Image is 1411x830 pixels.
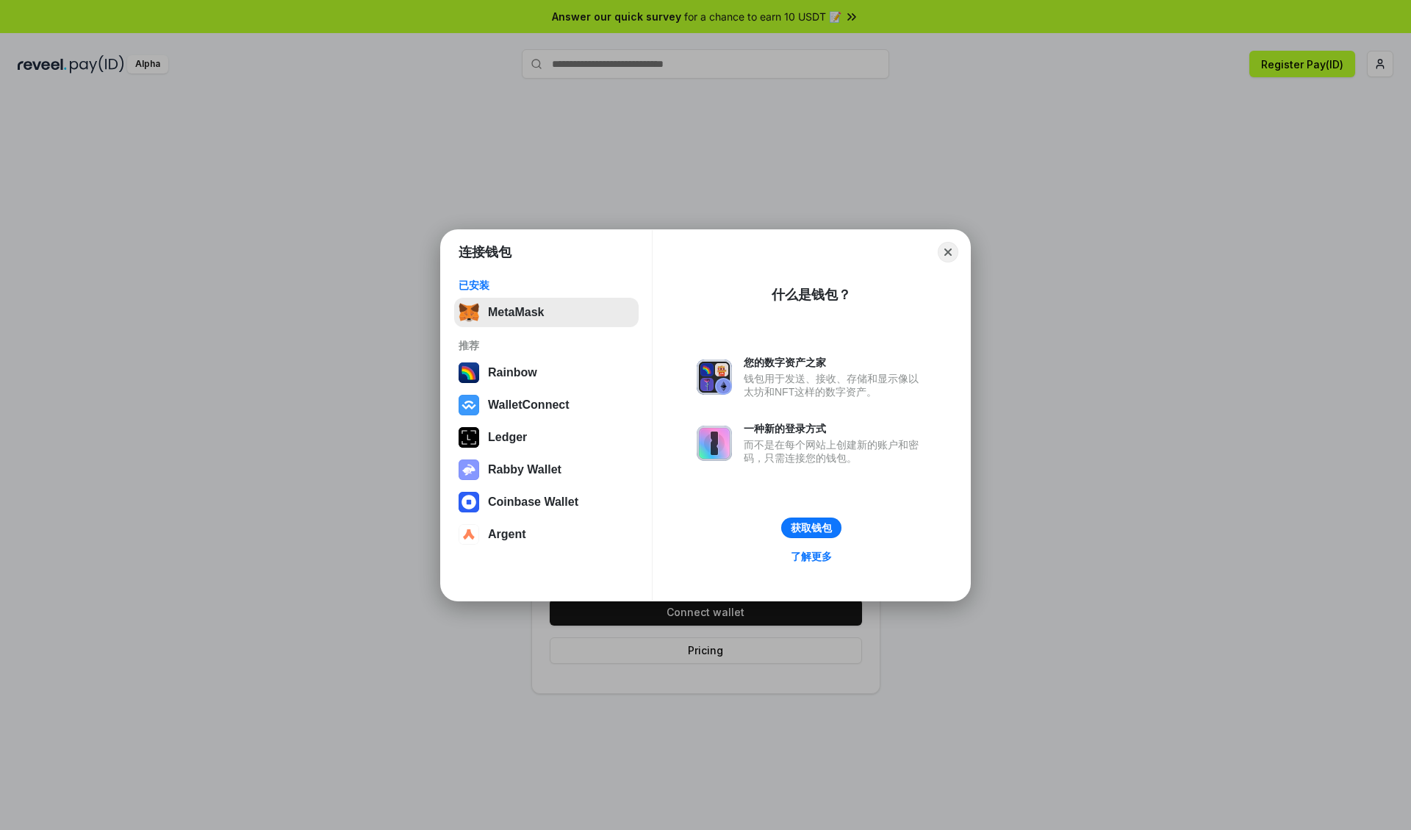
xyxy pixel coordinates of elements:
[459,302,479,323] img: svg+xml,%3Csvg%20fill%3D%22none%22%20height%3D%2233%22%20viewBox%3D%220%200%2035%2033%22%20width%...
[454,423,639,452] button: Ledger
[697,426,732,461] img: svg+xml,%3Csvg%20xmlns%3D%22http%3A%2F%2Fwww.w3.org%2F2000%2Fsvg%22%20fill%3D%22none%22%20viewBox...
[782,547,841,566] a: 了解更多
[459,427,479,448] img: svg+xml,%3Csvg%20xmlns%3D%22http%3A%2F%2Fwww.w3.org%2F2000%2Fsvg%22%20width%3D%2228%22%20height%3...
[488,528,526,541] div: Argent
[488,366,537,379] div: Rainbow
[459,279,634,292] div: 已安装
[459,459,479,480] img: svg+xml,%3Csvg%20xmlns%3D%22http%3A%2F%2Fwww.w3.org%2F2000%2Fsvg%22%20fill%3D%22none%22%20viewBox...
[459,243,511,261] h1: 连接钱包
[744,356,926,369] div: 您的数字资产之家
[454,390,639,420] button: WalletConnect
[459,362,479,383] img: svg+xml,%3Csvg%20width%3D%22120%22%20height%3D%22120%22%20viewBox%3D%220%200%20120%20120%22%20fil...
[454,455,639,484] button: Rabby Wallet
[744,438,926,465] div: 而不是在每个网站上创建新的账户和密码，只需连接您的钱包。
[697,359,732,395] img: svg+xml,%3Csvg%20xmlns%3D%22http%3A%2F%2Fwww.w3.org%2F2000%2Fsvg%22%20fill%3D%22none%22%20viewBox...
[791,521,832,534] div: 获取钱包
[454,487,639,517] button: Coinbase Wallet
[459,395,479,415] img: svg+xml,%3Csvg%20width%3D%2228%22%20height%3D%2228%22%20viewBox%3D%220%200%2028%2028%22%20fill%3D...
[459,524,479,545] img: svg+xml,%3Csvg%20width%3D%2228%22%20height%3D%2228%22%20viewBox%3D%220%200%2028%2028%22%20fill%3D...
[938,242,958,262] button: Close
[454,358,639,387] button: Rainbow
[454,298,639,327] button: MetaMask
[744,372,926,398] div: 钱包用于发送、接收、存储和显示像以太坊和NFT这样的数字资产。
[488,431,527,444] div: Ledger
[488,398,570,412] div: WalletConnect
[744,422,926,435] div: 一种新的登录方式
[459,339,634,352] div: 推荐
[454,520,639,549] button: Argent
[488,496,578,509] div: Coinbase Wallet
[772,286,851,304] div: 什么是钱包？
[791,550,832,563] div: 了解更多
[781,518,841,538] button: 获取钱包
[488,463,561,476] div: Rabby Wallet
[488,306,544,319] div: MetaMask
[459,492,479,512] img: svg+xml,%3Csvg%20width%3D%2228%22%20height%3D%2228%22%20viewBox%3D%220%200%2028%2028%22%20fill%3D...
